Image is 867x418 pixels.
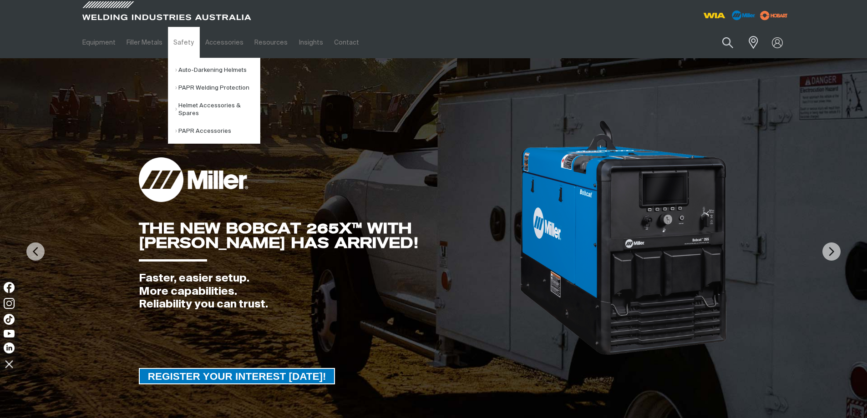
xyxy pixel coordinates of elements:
a: Accessories [200,27,249,58]
a: Contact [329,27,365,58]
input: Product name or item number... [700,32,743,53]
a: REGISTER YOUR INTEREST TODAY! [139,368,335,384]
img: miller [757,9,791,22]
a: Auto-Darkening Helmets [175,61,260,79]
img: hide socials [1,356,17,372]
img: NextArrow [822,242,841,261]
a: PAPR Welding Protection [175,79,260,97]
a: Filler Metals [121,27,168,58]
img: YouTube [4,330,15,337]
a: PAPR Accessories [175,122,260,140]
span: REGISTER YOUR INTEREST [DATE]! [140,368,335,384]
div: THE NEW BOBCAT 265X™ WITH [PERSON_NAME] HAS ARRIVED! [139,221,519,250]
img: PrevArrow [26,242,45,261]
div: Faster, easier setup. More capabilities. Reliability you can trust. [139,272,519,311]
a: Resources [249,27,293,58]
img: Instagram [4,298,15,309]
a: Equipment [77,27,121,58]
a: Safety [168,27,199,58]
a: Insights [293,27,328,58]
button: Search products [712,32,743,53]
img: TikTok [4,314,15,325]
ul: Safety Submenu [168,58,260,144]
a: Helmet Accessories & Spares [175,97,260,122]
img: LinkedIn [4,342,15,353]
img: Facebook [4,282,15,293]
nav: Main [77,27,612,58]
